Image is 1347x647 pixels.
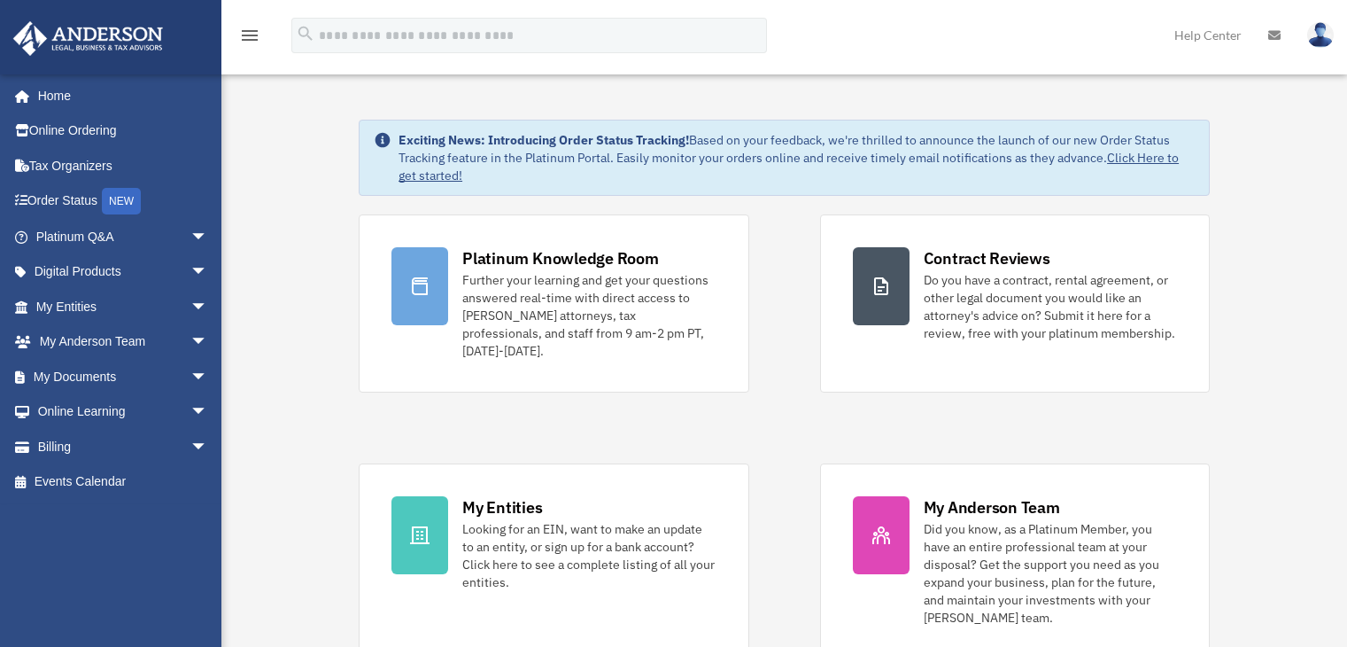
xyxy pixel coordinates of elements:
div: Based on your feedback, we're thrilled to announce the launch of our new Order Status Tracking fe... [399,131,1195,184]
a: Events Calendar [12,464,235,500]
div: My Anderson Team [924,496,1060,518]
span: arrow_drop_down [190,254,226,291]
a: Online Learningarrow_drop_down [12,394,235,430]
span: arrow_drop_down [190,429,226,465]
a: Digital Productsarrow_drop_down [12,254,235,290]
a: Click Here to get started! [399,150,1179,183]
a: Tax Organizers [12,148,235,183]
i: search [296,24,315,43]
a: Contract Reviews Do you have a contract, rental agreement, or other legal document you would like... [820,214,1210,393]
i: menu [239,25,260,46]
div: Platinum Knowledge Room [462,247,659,269]
a: My Anderson Teamarrow_drop_down [12,324,235,360]
div: Contract Reviews [924,247,1050,269]
a: Order StatusNEW [12,183,235,220]
a: My Entitiesarrow_drop_down [12,289,235,324]
span: arrow_drop_down [190,289,226,325]
span: arrow_drop_down [190,359,226,395]
a: Billingarrow_drop_down [12,429,235,464]
a: Online Ordering [12,113,235,149]
div: My Entities [462,496,542,518]
img: Anderson Advisors Platinum Portal [8,21,168,56]
span: arrow_drop_down [190,219,226,255]
div: Do you have a contract, rental agreement, or other legal document you would like an attorney's ad... [924,271,1177,342]
a: Home [12,78,226,113]
strong: Exciting News: Introducing Order Status Tracking! [399,132,689,148]
a: My Documentsarrow_drop_down [12,359,235,394]
div: Did you know, as a Platinum Member, you have an entire professional team at your disposal? Get th... [924,520,1177,627]
a: Platinum Q&Aarrow_drop_down [12,219,235,254]
div: Looking for an EIN, want to make an update to an entity, or sign up for a bank account? Click her... [462,520,716,591]
a: Platinum Knowledge Room Further your learning and get your questions answered real-time with dire... [359,214,748,393]
div: NEW [102,188,141,214]
span: arrow_drop_down [190,394,226,431]
div: Further your learning and get your questions answered real-time with direct access to [PERSON_NAM... [462,271,716,360]
span: arrow_drop_down [190,324,226,361]
img: User Pic [1307,22,1334,48]
a: menu [239,31,260,46]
